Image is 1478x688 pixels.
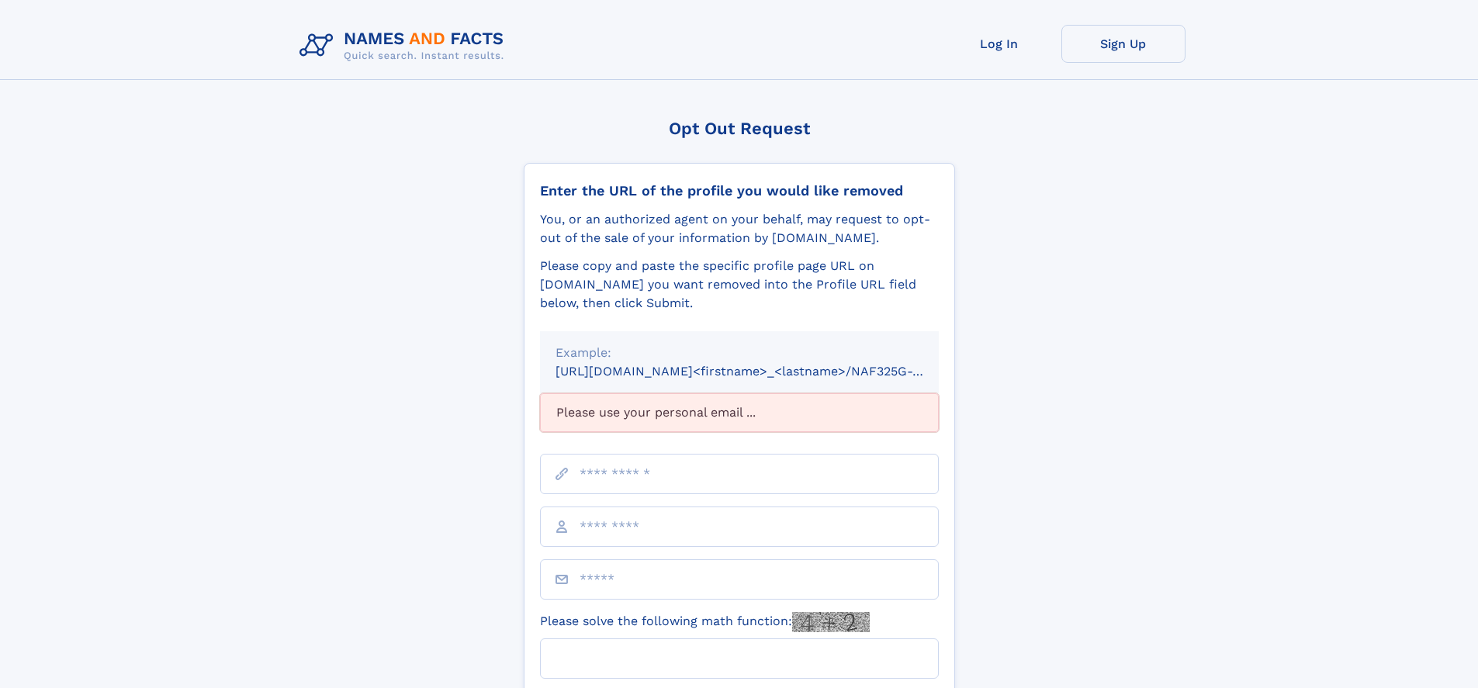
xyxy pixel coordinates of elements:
div: You, or an authorized agent on your behalf, may request to opt-out of the sale of your informatio... [540,210,939,247]
div: Enter the URL of the profile you would like removed [540,182,939,199]
div: Please copy and paste the specific profile page URL on [DOMAIN_NAME] you want removed into the Pr... [540,257,939,313]
small: [URL][DOMAIN_NAME]<firstname>_<lastname>/NAF325G-xxxxxxxx [556,364,968,379]
a: Sign Up [1061,25,1186,63]
div: Opt Out Request [524,119,955,138]
div: Example: [556,344,923,362]
a: Log In [937,25,1061,63]
div: Please use your personal email ... [540,393,939,432]
img: Logo Names and Facts [293,25,517,67]
label: Please solve the following math function: [540,612,870,632]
